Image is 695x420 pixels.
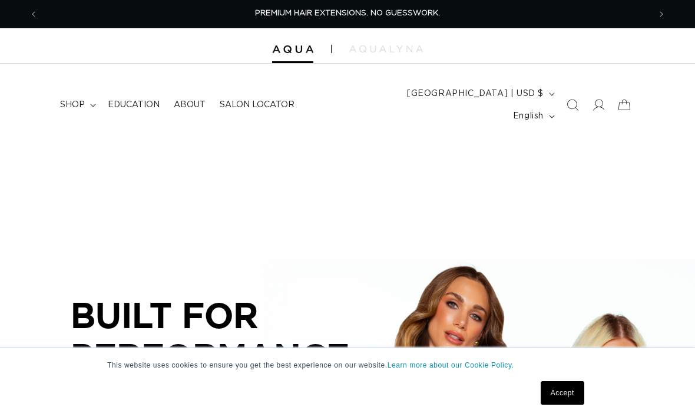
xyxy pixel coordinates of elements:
[400,82,560,105] button: [GEOGRAPHIC_DATA] | USD $
[388,361,514,369] a: Learn more about our Cookie Policy.
[648,3,674,25] button: Next announcement
[21,3,47,25] button: Previous announcement
[349,45,423,52] img: aqualyna.com
[407,88,544,100] span: [GEOGRAPHIC_DATA] | USD $
[107,360,588,371] p: This website uses cookies to ensure you get the best experience on our website.
[174,100,206,110] span: About
[541,381,584,405] a: Accept
[213,92,302,117] a: Salon Locator
[53,92,101,117] summary: shop
[167,92,213,117] a: About
[513,110,544,123] span: English
[101,92,167,117] a: Education
[560,92,585,118] summary: Search
[506,105,560,127] button: English
[60,100,85,110] span: shop
[272,45,313,54] img: Aqua Hair Extensions
[220,100,294,110] span: Salon Locator
[108,100,160,110] span: Education
[255,9,440,17] span: PREMIUM HAIR EXTENSIONS. NO GUESSWORK.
